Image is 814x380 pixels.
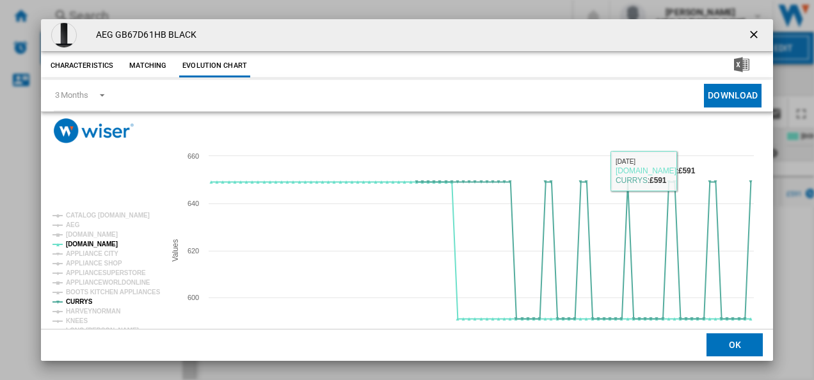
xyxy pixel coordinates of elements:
[120,54,176,77] button: Matching
[66,308,120,315] tspan: HARVEYNORMAN
[66,212,150,219] tspan: CATALOG [DOMAIN_NAME]
[66,279,150,286] tspan: APPLIANCEWORLDONLINE
[188,152,199,160] tspan: 660
[704,84,762,107] button: Download
[188,200,199,207] tspan: 640
[41,19,774,361] md-dialog: Product popup
[66,269,146,276] tspan: APPLIANCESUPERSTORE
[66,327,139,334] tspan: LONG [PERSON_NAME]
[47,54,117,77] button: Characteristics
[66,298,93,305] tspan: CURRYS
[66,231,118,238] tspan: [DOMAIN_NAME]
[706,334,763,357] button: OK
[55,90,88,100] div: 3 Months
[66,289,161,296] tspan: BOOTS KITCHEN APPLIANCES
[54,118,134,143] img: logo_wiser_300x94.png
[90,29,197,42] h4: AEG GB67D61HB BLACK
[188,247,199,255] tspan: 620
[51,22,77,48] img: 2024951753.png
[66,221,80,228] tspan: AEG
[734,57,749,72] img: excel-24x24.png
[66,317,88,324] tspan: KNEES
[747,28,763,44] ng-md-icon: getI18NText('BUTTONS.CLOSE_DIALOG')
[742,22,768,48] button: getI18NText('BUTTONS.CLOSE_DIALOG')
[170,239,179,262] tspan: Values
[714,54,770,77] button: Download in Excel
[188,294,199,301] tspan: 600
[66,250,118,257] tspan: APPLIANCE CITY
[66,260,122,267] tspan: APPLIANCE SHOP
[66,241,118,248] tspan: [DOMAIN_NAME]
[179,54,250,77] button: Evolution chart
